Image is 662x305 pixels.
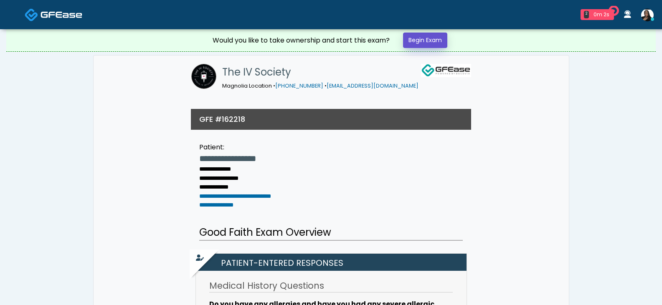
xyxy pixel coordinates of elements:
[209,280,452,292] h3: Medical History Questions
[421,64,471,77] img: GFEase Logo
[222,82,419,89] small: Magnolia Location
[403,33,447,48] a: Begin Exam
[25,8,38,22] img: Docovia
[199,225,463,241] h2: Good Faith Exam Overview
[275,82,323,89] a: [PHONE_NUMBER]
[200,254,467,271] h2: Patient-entered Responses
[584,11,589,18] div: 2
[199,142,296,152] div: Patient:
[222,64,419,81] h1: The IV Society
[273,82,275,89] span: •
[213,35,390,45] div: Would you like to take ownership and start this exam?
[576,6,619,23] a: 2 0m 2s
[641,9,654,21] img: Veronica Weatherspoon
[325,82,327,89] span: •
[199,114,245,124] h3: GFE #162218
[191,64,216,89] img: The IV Society
[592,11,611,18] div: 0m 2s
[41,10,82,19] img: Docovia
[327,82,419,89] a: [EMAIL_ADDRESS][DOMAIN_NAME]
[25,1,82,28] a: Docovia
